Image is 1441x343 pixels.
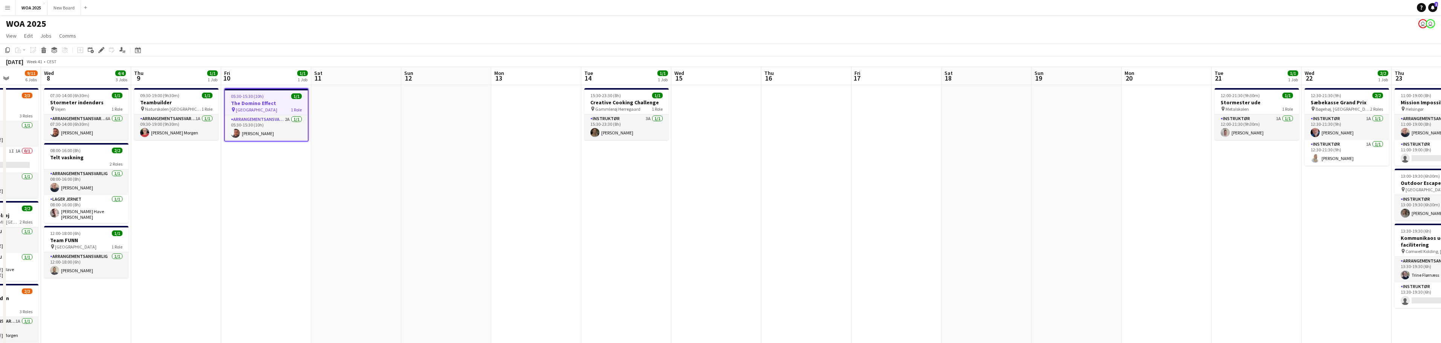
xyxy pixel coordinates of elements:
[314,70,322,76] span: Sat
[1215,88,1299,140] app-job-card: 12:00-21:30 (9h30m)1/1Stormester ude Metalskolen1 RoleInstruktør1A1/112:00-21:30 (9h30m)[PERSON_N...
[1435,2,1438,7] span: 1
[224,70,230,76] span: Fri
[112,244,122,250] span: 1 Role
[3,31,20,41] a: View
[44,143,128,223] div: 08:00-16:00 (8h)2/2Telt vaskning2 RolesArrangementsansvarlig1/108:00-16:00 (8h)[PERSON_NAME]Lager...
[47,59,57,64] div: CEST
[24,32,33,39] span: Edit
[44,154,128,161] h3: Telt vaskning
[22,288,32,294] span: 2/3
[115,70,126,76] span: 4/4
[595,106,640,112] span: Gammlerøj Herregaard
[223,74,230,82] span: 10
[1303,74,1314,82] span: 22
[584,99,669,106] h3: Creative Cooking Challenge
[6,32,17,39] span: View
[225,100,308,107] h3: The Domino Effect
[584,88,669,140] app-job-card: 15:30-23:30 (8h)1/1Creative Cooking Challenge Gammlerøj Herregaard1 RoleInstruktør3A1/115:30-23:3...
[1305,99,1389,106] h3: Sæbekasse Grand Prix
[50,148,81,153] span: 08:00-16:00 (8h)
[297,70,308,76] span: 1/1
[231,93,264,99] span: 05:30-15:30 (10h)
[1372,93,1383,98] span: 2/2
[44,70,54,76] span: Wed
[225,115,308,141] app-card-role: Arrangementsansvarlig2A1/105:30-15:30 (10h)[PERSON_NAME]
[1125,70,1134,76] span: Mon
[44,252,128,278] app-card-role: Arrangementsansvarlig1/112:00-18:00 (6h)[PERSON_NAME]
[110,161,122,167] span: 2 Roles
[22,93,32,98] span: 2/3
[1282,106,1293,112] span: 1 Role
[145,106,202,112] span: Naturskolen [GEOGRAPHIC_DATA]
[1378,77,1388,82] div: 1 Job
[1401,173,1440,179] span: 13:00-19:30 (6h30m)
[208,77,217,82] div: 1 Job
[43,74,54,82] span: 8
[1035,70,1044,76] span: Sun
[44,226,128,278] app-job-card: 12:00-18:00 (6h)1/1Team FUNN [GEOGRAPHIC_DATA]1 RoleArrangementsansvarlig1/112:00-18:00 (6h)[PERS...
[1305,114,1389,140] app-card-role: Instruktør1A1/112:30-21:30 (9h)[PERSON_NAME]
[1401,228,1431,234] span: 13:30-19:30 (6h)
[403,74,413,82] span: 12
[584,114,669,140] app-card-role: Instruktør3A1/115:30-23:30 (8h)[PERSON_NAME]
[1288,77,1298,82] div: 1 Job
[652,106,663,112] span: 1 Role
[944,70,953,76] span: Sat
[44,88,128,140] app-job-card: 07:30-14:00 (6h30m)1/1Stormeter indendørs Vejen1 RoleArrangementsansvarlig6A1/107:30-14:00 (6h30m...
[44,237,128,244] h3: Team FUNN
[1215,114,1299,140] app-card-role: Instruktør1A1/112:00-21:30 (9h30m)[PERSON_NAME]
[298,77,307,82] div: 1 Job
[1311,93,1341,98] span: 12:30-21:30 (9h)
[6,18,46,29] h1: WOA 2025
[20,309,32,314] span: 3 Roles
[224,88,309,142] app-job-card: 05:30-15:30 (10h)1/1The Domino Effect [GEOGRAPHIC_DATA]1 RoleArrangementsansvarlig2A1/105:30-15:3...
[112,230,122,236] span: 1/1
[1370,106,1383,112] span: 2 Roles
[56,31,79,41] a: Comms
[590,93,621,98] span: 15:30-23:30 (8h)
[1395,70,1404,76] span: Thu
[1305,140,1389,166] app-card-role: Instruktør1A1/112:30-21:30 (9h)[PERSON_NAME]
[21,31,36,41] a: Edit
[1033,74,1044,82] span: 19
[853,74,860,82] span: 17
[134,88,219,140] app-job-card: 09:30-19:00 (9h30m)1/1Teambuilder Naturskolen [GEOGRAPHIC_DATA]1 RoleArrangementsansvarlig1A1/109...
[112,93,122,98] span: 1/1
[112,148,122,153] span: 2/2
[55,244,96,250] span: [GEOGRAPHIC_DATA]
[202,106,212,112] span: 1 Role
[59,32,76,39] span: Comms
[6,58,23,66] div: [DATE]
[291,107,302,113] span: 1 Role
[313,74,322,82] span: 11
[20,113,32,119] span: 3 Roles
[291,93,302,99] span: 1/1
[1394,74,1404,82] span: 23
[673,74,684,82] span: 15
[583,74,593,82] span: 14
[404,70,413,76] span: Sun
[1316,106,1370,112] span: Bøgehøj, [GEOGRAPHIC_DATA]
[657,70,668,76] span: 1/1
[44,195,128,223] app-card-role: Lager Jernet1/108:00-16:00 (8h)[PERSON_NAME] Have [PERSON_NAME]
[134,70,144,76] span: Thu
[1282,93,1293,98] span: 1/1
[25,70,38,76] span: 9/11
[44,114,128,140] app-card-role: Arrangementsansvarlig6A1/107:30-14:00 (6h30m)[PERSON_NAME]
[494,70,504,76] span: Mon
[1305,70,1314,76] span: Wed
[1426,19,1435,28] app-user-avatar: René Sandager
[133,74,144,82] span: 9
[44,169,128,195] app-card-role: Arrangementsansvarlig1/108:00-16:00 (8h)[PERSON_NAME]
[1226,106,1249,112] span: Metalskolen
[764,70,774,76] span: Thu
[854,70,860,76] span: Fri
[943,74,953,82] span: 18
[584,70,593,76] span: Tue
[37,31,55,41] a: Jobs
[1288,70,1298,76] span: 1/1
